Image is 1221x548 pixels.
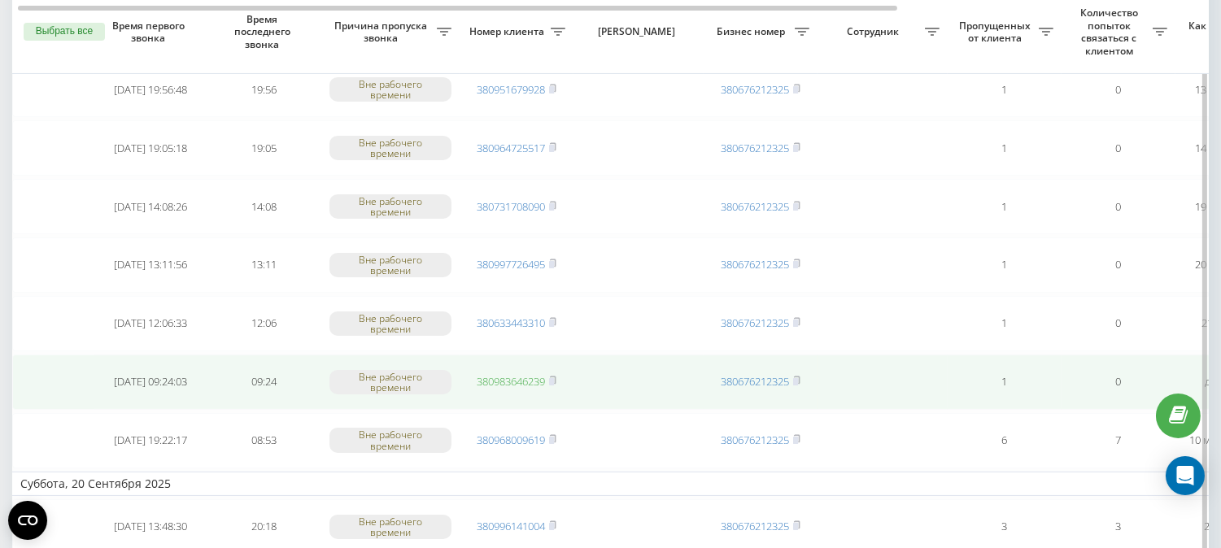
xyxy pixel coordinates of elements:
[477,433,545,447] a: 380968009619
[207,354,321,410] td: 09:24
[8,501,47,540] button: Open CMP widget
[207,237,321,293] td: 13:11
[329,136,451,160] div: Вне рабочего времени
[477,141,545,155] a: 380964725517
[94,120,207,176] td: [DATE] 19:05:18
[477,199,545,214] a: 380731708090
[1062,354,1175,410] td: 0
[721,374,789,389] a: 380676212325
[329,515,451,539] div: Вне рабочего времени
[329,253,451,277] div: Вне рабочего времени
[207,120,321,176] td: 19:05
[329,194,451,219] div: Вне рабочего времени
[721,82,789,97] a: 380676212325
[94,354,207,410] td: [DATE] 09:24:03
[948,237,1062,293] td: 1
[826,25,925,38] span: Сотрудник
[1062,62,1175,117] td: 0
[24,23,105,41] button: Выбрать все
[477,519,545,533] a: 380996141004
[207,62,321,117] td: 19:56
[721,519,789,533] a: 380676212325
[207,413,321,468] td: 08:53
[94,237,207,293] td: [DATE] 13:11:56
[329,311,451,336] div: Вне рабочего времени
[721,199,789,214] a: 380676212325
[721,141,789,155] a: 380676212325
[477,257,545,272] a: 380997726495
[477,82,545,97] a: 380951679928
[948,62,1062,117] td: 1
[329,370,451,394] div: Вне рабочего времени
[94,179,207,234] td: [DATE] 14:08:26
[1062,237,1175,293] td: 0
[220,13,308,51] span: Время последнего звонка
[477,315,545,330] a: 380633443310
[948,120,1062,176] td: 1
[468,25,551,38] span: Номер клиента
[94,62,207,117] td: [DATE] 19:56:48
[1070,7,1153,57] span: Количество попыток связаться с клиентом
[948,296,1062,351] td: 1
[948,413,1062,468] td: 6
[948,179,1062,234] td: 1
[207,179,321,234] td: 14:08
[477,374,545,389] a: 380983646239
[721,315,789,330] a: 380676212325
[107,20,194,45] span: Время первого звонка
[956,20,1039,45] span: Пропущенных от клиента
[207,296,321,351] td: 12:06
[94,413,207,468] td: [DATE] 19:22:17
[587,25,690,38] span: [PERSON_NAME]
[94,296,207,351] td: [DATE] 12:06:33
[1062,120,1175,176] td: 0
[948,354,1062,410] td: 1
[1062,179,1175,234] td: 0
[721,257,789,272] a: 380676212325
[712,25,795,38] span: Бизнес номер
[1062,296,1175,351] td: 0
[329,428,451,452] div: Вне рабочего времени
[1062,413,1175,468] td: 7
[329,20,437,45] span: Причина пропуска звонка
[721,433,789,447] a: 380676212325
[1166,456,1205,495] div: Open Intercom Messenger
[329,77,451,102] div: Вне рабочего времени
